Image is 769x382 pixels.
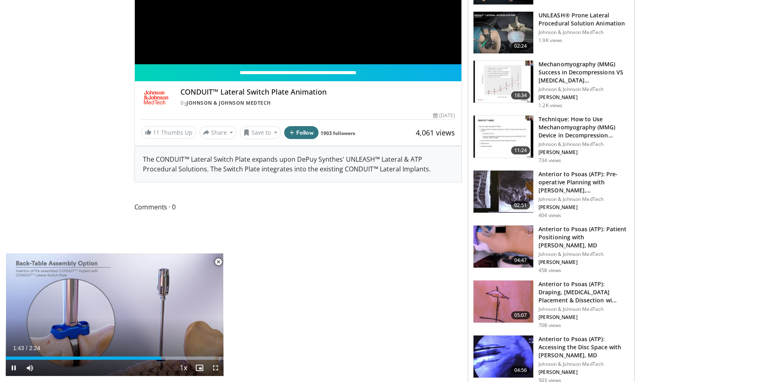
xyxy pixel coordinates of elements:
[511,42,530,50] span: 02:24
[473,280,629,329] a: 05:07 Anterior to Psoas (ATP): Draping, [MEDICAL_DATA] Placement & Dissection wi… Johnson & Johns...
[539,212,561,219] p: 404 views
[539,267,561,274] p: 458 views
[539,11,629,27] h3: UNLEASH® Prone Lateral Procedural Solution Animation
[511,201,530,209] span: 02:51
[511,146,530,154] span: 11:24
[175,360,191,376] button: Playback Rate
[13,345,24,351] span: 1:43
[6,357,224,360] div: Progress Bar
[199,126,237,139] button: Share
[511,256,530,264] span: 04:47
[539,37,562,44] p: 1.9K views
[473,170,629,219] a: 02:51 Anterior to Psoas (ATP): Pre-operative Planning with [PERSON_NAME], [GEOGRAPHIC_DATA] Johns...
[473,115,629,164] a: 11:24 Technique: How to Use Mechanomyography (MMG) Device in Decompression… Johnson & Johnson Med...
[539,141,629,148] p: Johnson & Johnson MedTech
[22,360,38,376] button: Mute
[473,11,629,54] a: 02:24 UNLEASH® Prone Lateral Procedural Solution Animation Johnson & Johnson MedTech 1.9K views
[474,281,533,323] img: e8259447-3fef-414e-8870-566474684511.150x105_q85_crop-smart_upscale.jpg
[6,253,224,376] video-js: Video Player
[539,60,629,84] h3: Mechanomyography (MMG) Success in Decompressions VS [MEDICAL_DATA]…
[284,126,319,139] button: Follow
[474,12,533,54] img: 4b68fa6f-a9c3-4982-bbba-72992410386c.150x105_q85_crop-smart_upscale.jpg
[474,116,533,158] img: e14a7e9c-7b7e-4541-bbcc-63e42d9d2fd8.150x105_q85_crop-smart_upscale.jpg
[186,99,271,106] a: Johnson & Johnson MedTech
[473,225,629,274] a: 04:47 Anterior to Psoas (ATP): Patient Positioning with [PERSON_NAME], MD Johnson & Johnson MedTe...
[539,170,629,194] h3: Anterior to Psoas (ATP): Pre-operative Planning with [PERSON_NAME], [GEOGRAPHIC_DATA]
[180,88,455,97] h4: CONDUIT™ Lateral Switch Plate Animation
[473,60,629,109] a: 18:34 Mechanomyography (MMG) Success in Decompressions VS [MEDICAL_DATA]… Johnson & Johnson MedTe...
[474,226,533,268] img: 8ee5e7ad-2d66-441f-be86-5e7ffc5de2cb.150x105_q85_crop-smart_upscale.jpg
[240,126,281,139] button: Save to
[180,99,455,107] div: By
[539,225,629,249] h3: Anterior to Psoas (ATP): Patient Positioning with [PERSON_NAME], MD
[539,196,629,203] p: Johnson & Johnson MedTech
[474,171,533,213] img: 7ba8fa48-6688-4cca-ac8c-5b09c1373a15.150x105_q85_crop-smart_upscale.jpg
[539,149,629,156] p: [PERSON_NAME]
[135,146,462,182] div: The CONDUIT™ Lateral Switch Plate expands upon DePuy Synthes' UNLEASH™ Lateral & ATP Procedural S...
[539,369,629,376] p: [PERSON_NAME]
[539,306,629,312] p: Johnson & Johnson MedTech
[210,253,226,270] button: Close
[433,112,455,119] div: [DATE]
[539,94,629,101] p: [PERSON_NAME]
[134,202,462,212] span: Comments 0
[539,251,629,257] p: Johnson & Johnson MedTech
[539,361,629,367] p: Johnson & Johnson MedTech
[539,259,629,266] p: [PERSON_NAME]
[321,130,355,137] a: 1903 followers
[511,311,530,319] span: 05:07
[539,29,629,36] p: Johnson & Johnson MedTech
[539,204,629,211] p: [PERSON_NAME]
[539,157,561,164] p: 734 views
[207,360,224,376] button: Fullscreen
[511,366,530,374] span: 04:56
[26,345,27,351] span: /
[141,88,171,107] img: Johnson & Johnson MedTech
[29,345,40,351] span: 2:24
[539,102,562,109] p: 1.2K views
[539,280,629,304] h3: Anterior to Psoas (ATP): Draping, [MEDICAL_DATA] Placement & Dissection wi…
[141,126,196,139] a: 11 Thumbs Up
[539,335,629,359] h3: Anterior to Psoas (ATP): Accessing the Disc Space with [PERSON_NAME], MD
[474,336,533,378] img: 79a9663f-28c4-4338-bb28-950153a13ce5.150x105_q85_crop-smart_upscale.jpg
[191,360,207,376] button: Enable picture-in-picture mode
[539,86,629,93] p: Johnson & Johnson MedTech
[153,129,159,136] span: 11
[539,322,561,329] p: 708 views
[474,61,533,103] img: 44ba9214-7f98-42ad-83eb-0011a4d2deb5.150x105_q85_crop-smart_upscale.jpg
[511,91,530,99] span: 18:34
[6,360,22,376] button: Pause
[416,128,455,137] span: 4,061 views
[539,314,629,321] p: [PERSON_NAME]
[539,115,629,139] h3: Technique: How to Use Mechanomyography (MMG) Device in Decompression…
